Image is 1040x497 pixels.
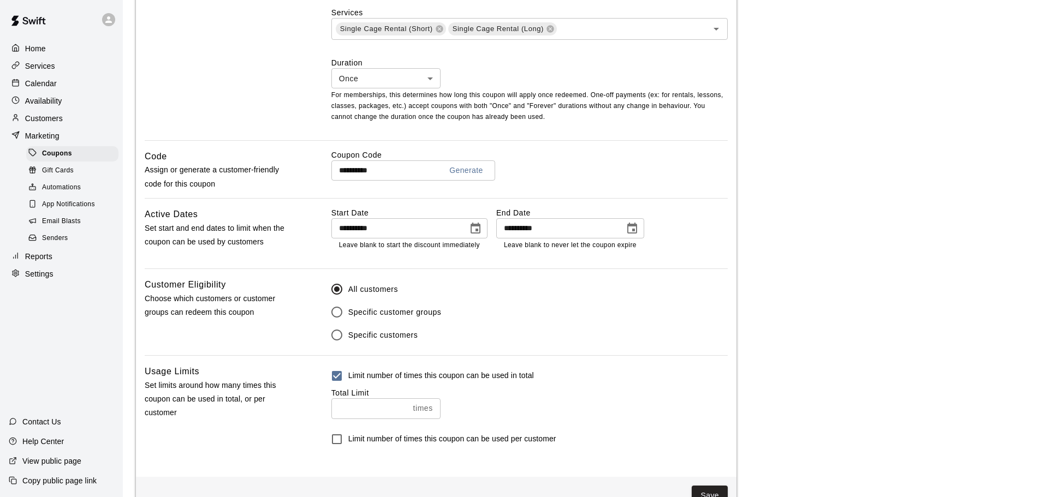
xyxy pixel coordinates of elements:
[26,196,123,213] a: App Notifications
[26,231,118,246] div: Senders
[25,268,54,279] p: Settings
[621,218,643,239] button: Choose date, selected date is Nov 30, 2025
[42,148,72,159] span: Coupons
[145,292,296,319] p: Choose which customers or customer groups can redeem this coupon
[145,278,226,292] h6: Customer Eligibility
[145,207,198,221] h6: Active Dates
[26,180,118,195] div: Automations
[22,475,97,486] p: Copy public page link
[25,130,60,141] p: Marketing
[22,436,64,447] p: Help Center
[331,388,369,397] label: Total Limit
[26,162,123,179] a: Gift Cards
[25,95,62,106] p: Availability
[348,307,442,318] span: Specific customer groups
[504,240,637,251] p: Leave blank to never let the coupon expire
[336,22,446,35] div: Single Cage Rental (Short)
[25,43,46,54] p: Home
[331,57,728,68] label: Duration
[25,78,57,89] p: Calendar
[22,456,81,466] p: View public page
[42,199,95,210] span: App Notifications
[348,330,418,341] span: Specific customers
[331,68,441,88] div: Once
[465,218,486,239] button: Choose date, selected date is Aug 23, 2025
[22,416,61,427] p: Contact Us
[448,23,548,34] span: Single Cage Rental (Long)
[26,145,123,162] a: Coupons
[336,23,437,34] span: Single Cage Rental (Short)
[496,207,644,218] label: End Date
[145,379,296,420] p: Set limits around how many times this coupon can be used in total, or per customer
[42,165,74,176] span: Gift Cards
[9,128,114,144] a: Marketing
[9,93,114,109] a: Availability
[25,251,52,262] p: Reports
[26,214,118,229] div: Email Blasts
[9,40,114,57] a: Home
[145,149,167,164] h6: Code
[331,149,728,160] label: Coupon Code
[348,284,398,295] span: All customers
[348,433,556,445] h6: Limit number of times this coupon can be used per customer
[448,22,557,35] div: Single Cage Rental (Long)
[145,221,296,249] p: Set start and end dates to limit when the coupon can be used by customers
[331,207,488,218] label: Start Date
[413,403,433,414] p: times
[26,197,118,212] div: App Notifications
[26,213,123,230] a: Email Blasts
[709,21,724,37] button: Open
[331,90,728,123] p: For memberships, this determines how long this coupon will apply once redeemed. One-off payments ...
[445,160,488,181] button: Generate
[9,248,114,265] a: Reports
[26,179,123,196] a: Automations
[25,113,63,124] p: Customers
[331,8,363,17] label: Services
[339,240,480,251] p: Leave blank to start the discount immediately
[9,75,114,92] a: Calendar
[26,146,118,161] div: Coupons
[26,163,118,178] div: Gift Cards
[9,58,114,74] a: Services
[42,233,68,244] span: Senders
[25,61,55,71] p: Services
[42,182,81,193] span: Automations
[9,110,114,127] a: Customers
[26,230,123,247] a: Senders
[348,370,534,382] h6: Limit number of times this coupon can be used in total
[9,266,114,282] a: Settings
[145,163,296,190] p: Assign or generate a customer-friendly code for this coupon
[42,216,81,227] span: Email Blasts
[145,364,199,379] h6: Usage Limits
